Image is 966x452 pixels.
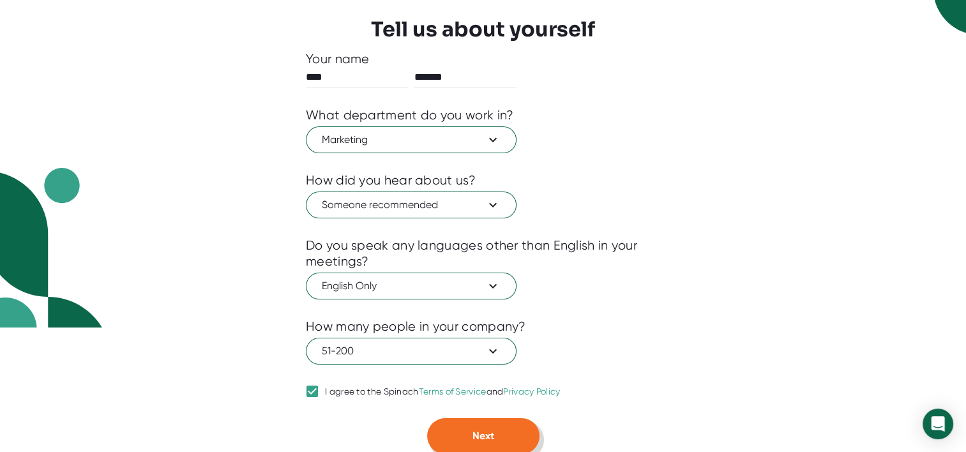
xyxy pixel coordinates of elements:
div: Open Intercom Messenger [923,409,953,439]
div: What department do you work in? [306,107,513,123]
a: Privacy Policy [503,386,560,396]
span: Next [472,430,494,442]
div: How many people in your company? [306,319,526,335]
div: Your name [306,51,660,67]
button: 51-200 [306,338,517,365]
h3: Tell us about yourself [371,17,595,41]
a: Terms of Service [419,386,487,396]
span: English Only [322,278,501,294]
span: 51-200 [322,343,501,359]
div: How did you hear about us? [306,172,476,188]
button: Marketing [306,126,517,153]
span: Someone recommended [322,197,501,213]
span: Marketing [322,132,501,147]
button: English Only [306,273,517,299]
button: Someone recommended [306,192,517,218]
div: Do you speak any languages other than English in your meetings? [306,237,660,269]
div: I agree to the Spinach and [325,386,561,398]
